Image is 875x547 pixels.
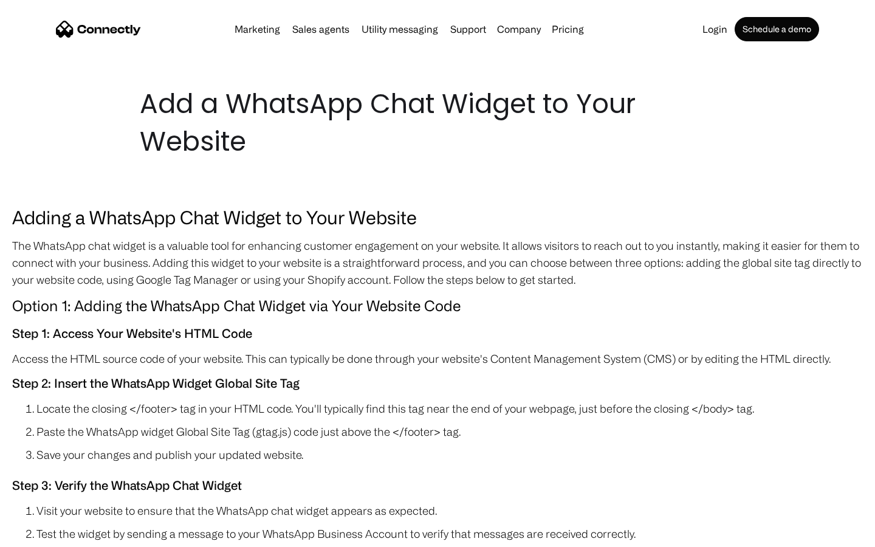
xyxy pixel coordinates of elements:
[12,203,863,231] h3: Adding a WhatsApp Chat Widget to Your Website
[12,237,863,288] p: The WhatsApp chat widget is a valuable tool for enhancing customer engagement on your website. It...
[12,323,863,344] h5: Step 1: Access Your Website's HTML Code
[497,21,541,38] div: Company
[357,24,443,34] a: Utility messaging
[12,294,863,317] h4: Option 1: Adding the WhatsApp Chat Widget via Your Website Code
[36,502,863,519] li: Visit your website to ensure that the WhatsApp chat widget appears as expected.
[24,526,73,543] ul: Language list
[287,24,354,34] a: Sales agents
[12,350,863,367] p: Access the HTML source code of your website. This can typically be done through your website's Co...
[36,400,863,417] li: Locate the closing </footer> tag in your HTML code. You'll typically find this tag near the end o...
[698,24,732,34] a: Login
[12,373,863,394] h5: Step 2: Insert the WhatsApp Widget Global Site Tag
[12,526,73,543] aside: Language selected: English
[36,525,863,542] li: Test the widget by sending a message to your WhatsApp Business Account to verify that messages ar...
[547,24,589,34] a: Pricing
[12,475,863,496] h5: Step 3: Verify the WhatsApp Chat Widget
[230,24,285,34] a: Marketing
[36,423,863,440] li: Paste the WhatsApp widget Global Site Tag (gtag.js) code just above the </footer> tag.
[36,446,863,463] li: Save your changes and publish your updated website.
[735,17,819,41] a: Schedule a demo
[445,24,491,34] a: Support
[140,85,735,160] h1: Add a WhatsApp Chat Widget to Your Website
